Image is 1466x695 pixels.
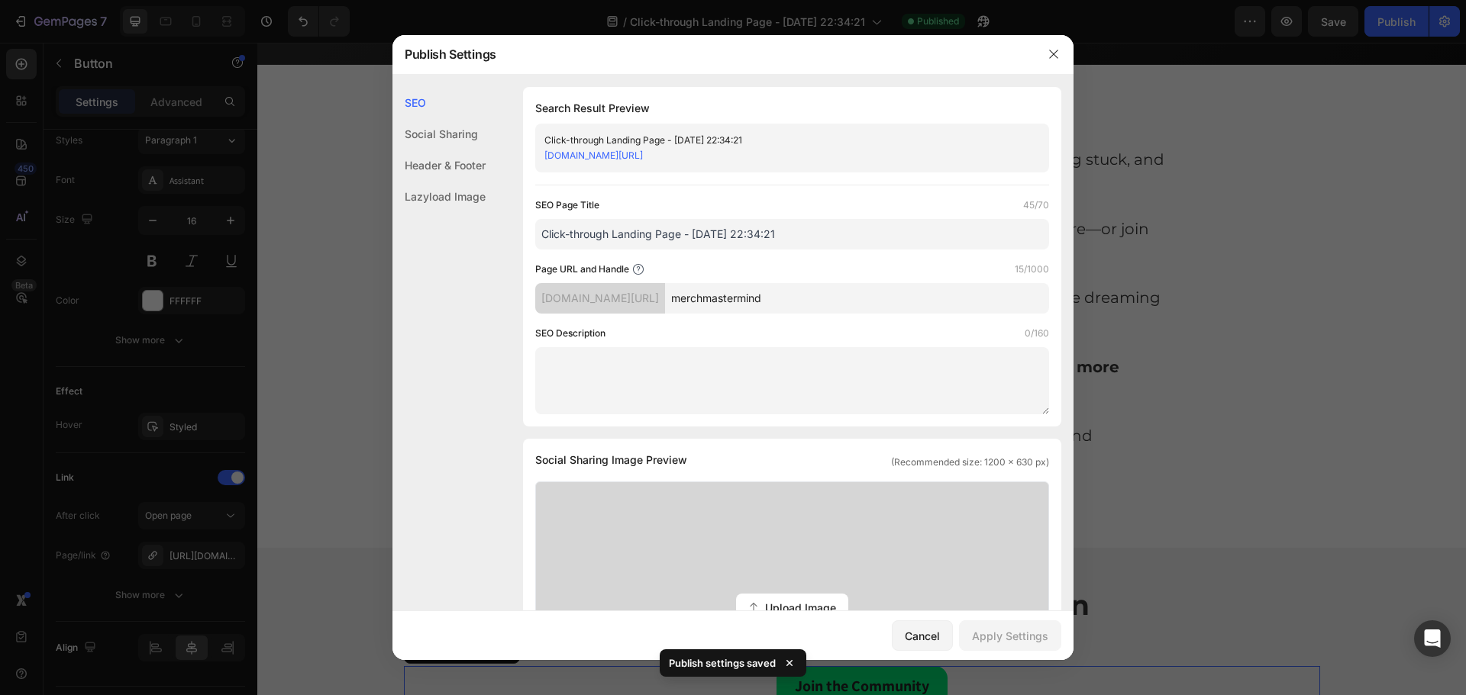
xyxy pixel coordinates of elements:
p: Publish settings saved [669,655,776,671]
label: SEO Page Title [535,198,599,213]
strong: Every day you wait is a day lost. Our price will keep going up as more members join—now is the ti... [301,315,862,357]
span: Social Sharing Image Preview [535,451,687,469]
a: Join the Community [519,623,690,665]
input: Handle [665,283,1049,314]
span: Click the button below and join Merch Mastermind now! [377,545,832,615]
a: [DOMAIN_NAME][URL] [544,150,643,161]
div: Button [166,602,200,616]
div: Publish Settings [392,34,1034,74]
div: Cancel [905,628,940,644]
button: Apply Settings [959,620,1061,651]
input: Title [535,219,1049,249]
div: Apply Settings [972,628,1048,644]
button: Cancel [892,620,953,651]
div: Click-through Landing Page - [DATE] 22:34:21 [544,133,1015,148]
span: What are you waiting for? [416,63,793,96]
label: 0/160 [1025,326,1049,341]
div: Open Intercom Messenger [1414,620,1451,657]
span: Take action [DATE] to finally create the passive income stream you’re dreaming of. [301,246,903,288]
span: You can either keep doing what you’re doing and stay where you are—or join us [DATE] and finally ... [301,177,892,219]
div: Header & Footer [392,150,486,181]
label: 15/1000 [1015,262,1049,277]
div: Social Sharing [392,118,486,150]
span: Upload Image [765,600,836,616]
label: 45/70 [1023,198,1049,213]
div: [DOMAIN_NAME][URL] [535,283,665,314]
div: SEO [392,87,486,118]
strong: Join the Community [538,633,672,653]
label: SEO Description [535,326,605,341]
span: With our 14-day money back guarantee, you have nothing to lose and everything to gain. [301,384,835,426]
div: Lazyload Image [392,181,486,212]
h1: Search Result Preview [535,99,1049,117]
label: Page URL and Handle [535,262,629,277]
span: (Recommended size: 1200 x 630 px) [891,455,1049,469]
span: You’ve spent so much time struggling to grow your business, feeling stuck, and wondering if succe... [301,108,907,150]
